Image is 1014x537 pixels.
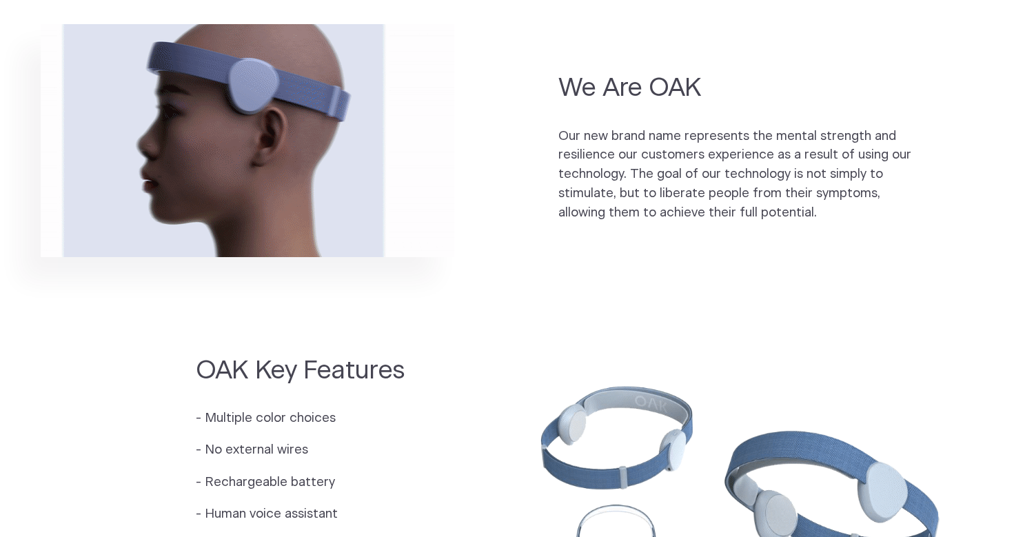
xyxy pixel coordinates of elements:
[558,127,922,223] p: Our new brand name represents the mental strength and resilience our customers experience as a re...
[196,440,405,460] p: - No external wires
[196,473,405,492] p: - Rechargeable battery
[196,354,405,387] h2: OAK Key Features
[558,71,922,105] h2: We Are OAK
[196,505,405,524] p: - Human voice assistant
[196,409,405,428] p: - Multiple color choices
